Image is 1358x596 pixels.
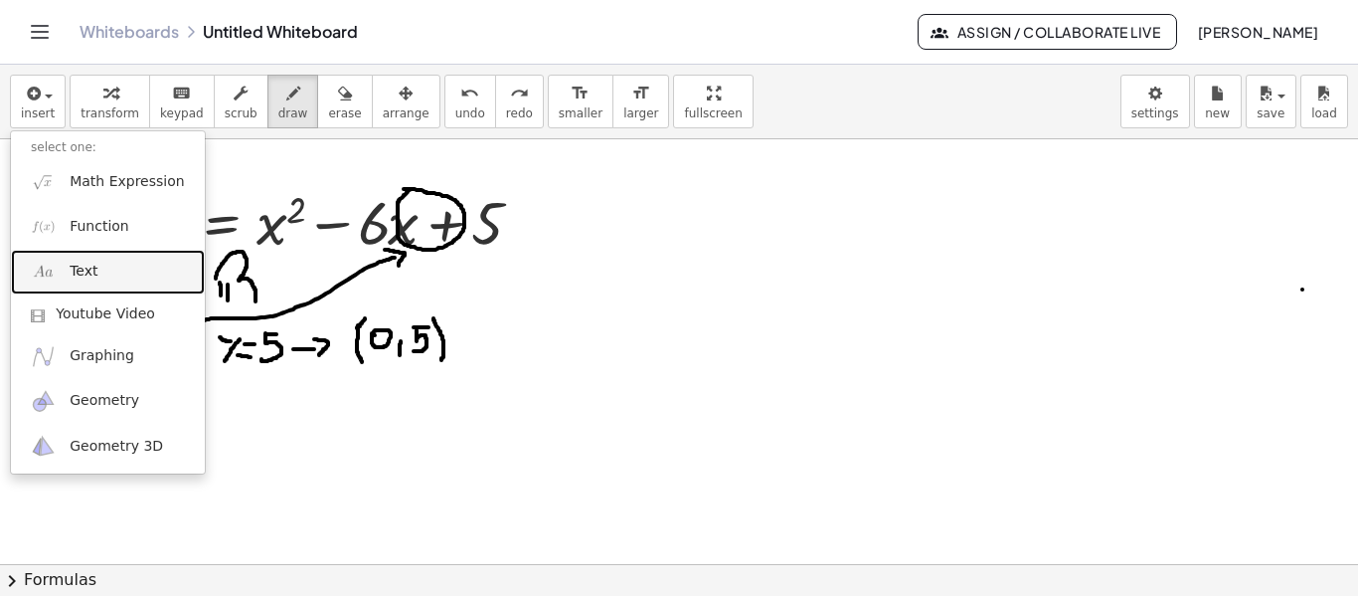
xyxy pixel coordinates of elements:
[372,75,440,128] button: arrange
[31,344,56,369] img: ggb-graphing.svg
[70,437,163,457] span: Geometry 3D
[214,75,268,128] button: scrub
[1257,106,1284,120] span: save
[11,424,205,469] a: Geometry 3D
[571,82,590,105] i: format_size
[11,334,205,379] a: Graphing
[70,75,150,128] button: transform
[1181,14,1334,50] button: [PERSON_NAME]
[684,106,742,120] span: fullscreen
[80,22,179,42] a: Whiteboards
[24,16,56,48] button: Toggle navigation
[455,106,485,120] span: undo
[444,75,496,128] button: undoundo
[673,75,753,128] button: fullscreen
[1246,75,1296,128] button: save
[31,214,56,239] img: f_x.png
[11,250,205,295] a: Text
[70,346,134,366] span: Graphing
[21,106,55,120] span: insert
[10,75,66,128] button: insert
[70,172,184,192] span: Math Expression
[1205,106,1230,120] span: new
[460,82,479,105] i: undo
[1300,75,1348,128] button: load
[623,106,658,120] span: larger
[81,106,139,120] span: transform
[56,304,155,324] span: Youtube Video
[328,106,361,120] span: erase
[1131,106,1179,120] span: settings
[11,159,205,204] a: Math Expression
[172,82,191,105] i: keyboard
[278,106,308,120] span: draw
[31,169,56,194] img: sqrt_x.png
[70,217,129,237] span: Function
[548,75,613,128] button: format_sizesmaller
[70,391,139,411] span: Geometry
[1311,106,1337,120] span: load
[317,75,372,128] button: erase
[31,434,56,459] img: ggb-3d.svg
[11,136,205,159] li: select one:
[1197,23,1318,41] span: [PERSON_NAME]
[612,75,669,128] button: format_sizelarger
[1194,75,1242,128] button: new
[383,106,429,120] span: arrange
[918,14,1177,50] button: Assign / Collaborate Live
[267,75,319,128] button: draw
[11,295,205,334] a: Youtube Video
[631,82,650,105] i: format_size
[160,106,204,120] span: keypad
[495,75,544,128] button: redoredo
[225,106,257,120] span: scrub
[70,262,97,282] span: Text
[559,106,602,120] span: smaller
[11,379,205,424] a: Geometry
[510,82,529,105] i: redo
[1120,75,1190,128] button: settings
[934,23,1160,41] span: Assign / Collaborate Live
[11,204,205,249] a: Function
[31,389,56,414] img: ggb-geometry.svg
[31,260,56,285] img: Aa.png
[149,75,215,128] button: keyboardkeypad
[506,106,533,120] span: redo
